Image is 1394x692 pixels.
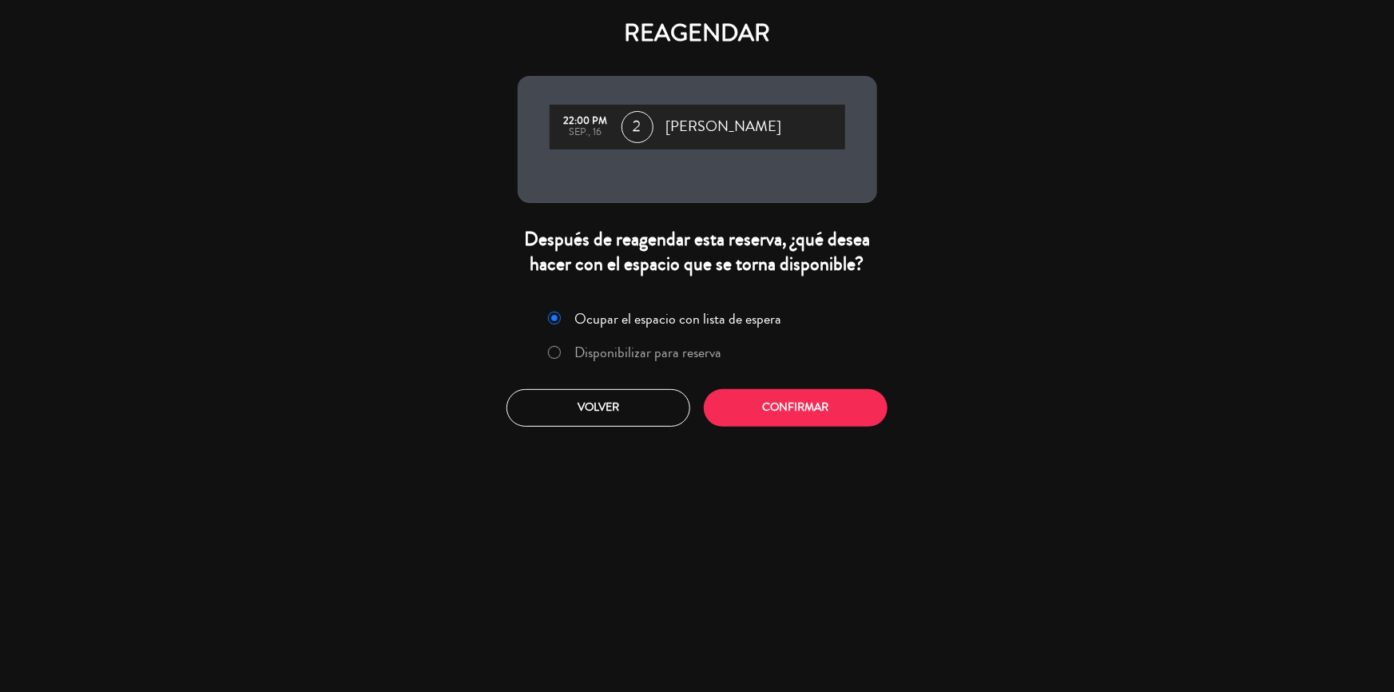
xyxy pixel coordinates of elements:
h4: REAGENDAR [518,19,877,48]
label: Disponibilizar para reserva [574,345,721,360]
button: Confirmar [704,389,888,427]
div: sep., 16 [558,127,614,138]
button: Volver [506,389,690,427]
span: [PERSON_NAME] [666,115,782,139]
label: Ocupar el espacio con lista de espera [574,312,781,326]
div: Después de reagendar esta reserva, ¿qué desea hacer con el espacio que se torna disponible? [518,227,877,276]
span: 2 [622,111,653,143]
div: 22:00 PM [558,116,614,127]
